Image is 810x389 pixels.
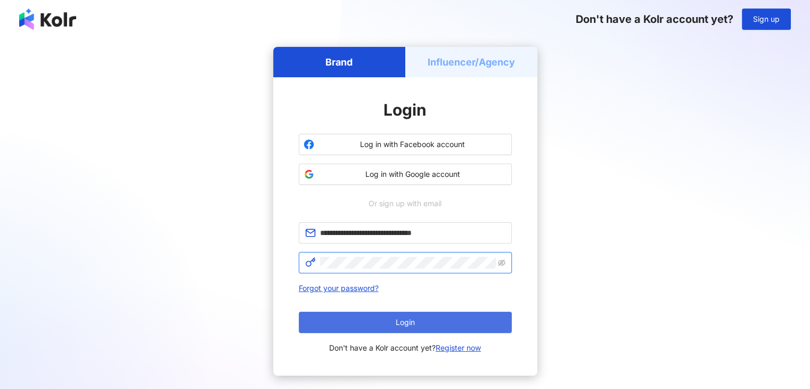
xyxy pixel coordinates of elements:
button: Log in with Google account [299,164,512,185]
a: Register now [436,343,481,352]
span: Or sign up with email [361,198,449,209]
img: logo [19,9,76,30]
span: Log in with Google account [318,169,507,180]
span: Login [383,100,427,119]
span: eye-invisible [498,259,505,266]
h5: Brand [325,55,353,69]
span: Don't have a Kolr account yet? [329,342,481,354]
a: Forgot your password? [299,283,379,293]
button: Sign up [742,9,791,30]
span: Log in with Facebook account [318,139,507,150]
h5: Influencer/Agency [428,55,515,69]
button: Login [299,312,512,333]
span: Login [396,318,415,327]
button: Log in with Facebook account [299,134,512,155]
span: Sign up [753,15,780,23]
span: Don't have a Kolr account yet? [576,13,733,26]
